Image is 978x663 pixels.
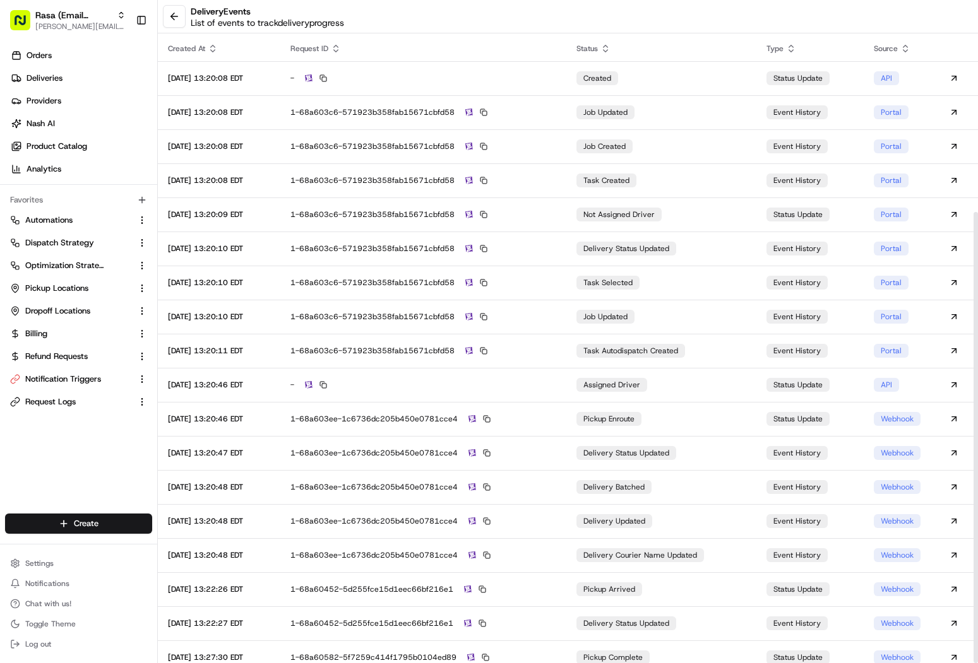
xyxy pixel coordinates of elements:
button: Chat with us! [5,595,152,613]
div: Portal [874,139,909,153]
span: Create [74,518,98,529]
button: Refund Requests [5,346,152,367]
span: event history [773,346,821,356]
span: status update [773,209,823,220]
div: 1-68a60452-5d255fce15d1eec66bf216e1 [290,584,556,595]
div: 1-68a603ee-1c6736dc205b450e0781cce4 [290,447,556,459]
span: status update [773,584,823,594]
div: Portal [874,173,909,187]
div: [DATE] 13:22:27 EDT [168,618,270,628]
div: Status [576,44,746,54]
div: API [874,71,899,85]
div: [DATE] 13:20:08 EDT [168,175,270,185]
span: event history [773,482,821,492]
span: assigned driver [583,380,640,390]
a: Optimization Strategy [10,260,132,271]
button: Pickup Locations [5,278,152,298]
a: Billing [10,328,132,339]
a: Refund Requests [10,351,132,362]
span: [PERSON_NAME][EMAIL_ADDRESS][DOMAIN_NAME] [35,21,126,32]
div: [DATE] 13:20:48 EDT [168,550,270,560]
span: Analytics [27,163,61,175]
button: Optimization Strategy [5,255,152,276]
div: [DATE] 13:20:46 EDT [168,414,270,424]
div: 1-68a603c6-571923b358fab15671cbfd58 [290,277,556,288]
h2: delivery Events [191,5,344,18]
span: delivery courier name updated [583,550,697,560]
span: job updated [583,107,628,117]
a: Providers [5,91,157,111]
span: delivery status updated [583,618,669,628]
span: created [583,73,611,83]
div: [DATE] 13:20:10 EDT [168,243,270,254]
span: Notification Triggers [25,373,101,385]
button: Create [5,513,152,534]
div: - [290,379,556,390]
span: Dispatch Strategy [25,237,94,249]
button: Automations [5,210,152,230]
div: 1-68a60452-5d255fce15d1eec66bf216e1 [290,618,556,629]
a: Analytics [5,159,157,179]
div: Portal [874,310,909,324]
div: webhook [874,412,921,426]
div: webhook [874,582,921,596]
button: Settings [5,554,152,572]
div: 1-68a603ee-1c6736dc205b450e0781cce4 [290,481,556,493]
div: Portal [874,105,909,119]
span: Product Catalog [27,141,87,152]
div: webhook [874,548,921,562]
a: Notification Triggers [10,373,132,385]
div: [DATE] 13:20:08 EDT [168,141,270,151]
div: Portal [874,276,909,290]
div: Type [766,44,854,54]
div: [DATE] 13:20:09 EDT [168,209,270,220]
span: event history [773,312,821,322]
span: event history [773,141,821,151]
div: 1-68a603c6-571923b358fab15671cbfd58 [290,175,556,186]
button: Rasa (Email Parsing) [35,9,112,21]
span: delivery updated [583,516,645,526]
span: task created [583,175,629,185]
div: [DATE] 13:20:48 EDT [168,482,270,492]
span: Deliveries [27,73,63,84]
div: Request ID [290,44,556,54]
div: [DATE] 13:20:10 EDT [168,278,270,288]
span: event history [773,278,821,288]
a: Product Catalog [5,136,157,156]
span: Orders [27,50,52,61]
div: [DATE] 13:20:10 EDT [168,312,270,322]
div: [DATE] 13:22:26 EDT [168,584,270,594]
span: job created [583,141,626,151]
span: delivery status updated [583,243,669,254]
span: pickup arrived [583,584,635,594]
div: 1-68a603c6-571923b358fab15671cbfd58 [290,243,556,254]
button: Rasa (Email Parsing)[PERSON_NAME][EMAIL_ADDRESS][DOMAIN_NAME] [5,5,131,35]
a: Orders [5,45,157,66]
span: status update [773,652,823,662]
div: 1-68a603ee-1c6736dc205b450e0781cce4 [290,549,556,561]
span: Notifications [25,578,69,589]
div: 1-68a603c6-571923b358fab15671cbfd58 [290,107,556,118]
div: [DATE] 13:20:48 EDT [168,516,270,526]
a: Automations [10,214,132,226]
div: 1-68a603ee-1c6736dc205b450e0781cce4 [290,515,556,527]
button: Toggle Theme [5,615,152,633]
span: Pickup Locations [25,283,88,294]
div: [DATE] 13:27:30 EDT [168,652,270,662]
span: Dropoff Locations [25,305,90,317]
div: 1-68a603ee-1c6736dc205b450e0781cce4 [290,413,556,425]
span: task autodispatch created [583,346,678,356]
div: Portal [874,208,909,221]
span: Providers [27,95,61,107]
div: [DATE] 13:20:47 EDT [168,448,270,458]
span: event history [773,175,821,185]
a: Request Logs [10,396,132,408]
span: pickup complete [583,652,643,662]
div: 1-68a603c6-571923b358fab15671cbfd58 [290,345,556,356]
span: Log out [25,639,51,649]
a: Deliveries [5,68,157,88]
div: Created At [168,44,270,54]
span: delivery batched [583,482,645,492]
span: Nash AI [27,118,55,129]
